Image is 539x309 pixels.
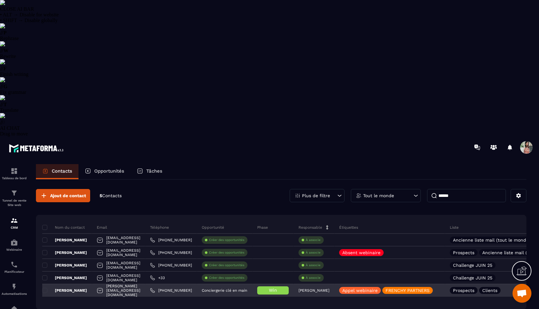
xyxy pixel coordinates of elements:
p: [PERSON_NAME] [42,263,87,268]
p: [PERSON_NAME] [298,288,329,293]
p: FRENCHY PARTNERS [385,288,430,293]
p: [PERSON_NAME] [42,288,87,293]
a: formationformationTableau de bord [2,163,27,185]
p: Automatisations [2,292,27,295]
p: Nom du contact [42,225,85,230]
p: À associe [306,238,321,242]
p: À associe [306,263,321,267]
p: Étiquettes [339,225,358,230]
p: [PERSON_NAME] [42,237,87,243]
img: automations [10,239,18,246]
p: Conciergerie clé en main [202,288,247,293]
p: Ancienne liste mail (tout le monde) [453,238,530,242]
a: automationsautomationsAutomatisations [2,278,27,300]
p: Tâches [146,168,162,174]
div: Ouvrir le chat [513,284,531,303]
img: formation [10,189,18,197]
span: Ajout de contact [50,192,86,199]
p: Challenge JUIN 25 [453,263,492,267]
span: Contacts [102,193,122,198]
span: Win [269,288,277,293]
p: Tableau de bord [2,176,27,180]
a: automationsautomationsWebinaire [2,234,27,256]
p: Responsable [298,225,322,230]
p: Contacts [52,168,72,174]
p: Créer des opportunités [209,250,244,255]
p: CRM [2,226,27,229]
p: Email [97,225,107,230]
p: Challenge JUIN 25 [453,276,492,280]
a: Tâches [130,164,169,179]
p: [PERSON_NAME] [42,250,87,255]
img: automations [10,283,18,290]
img: scheduler [10,261,18,268]
a: [PHONE_NUMBER] [150,250,192,255]
p: Tout le monde [363,193,394,198]
a: formationformationCRM [2,212,27,234]
p: Plus de filtre [302,193,330,198]
a: [PHONE_NUMBER] [150,263,192,268]
a: Contacts [36,164,78,179]
a: [PHONE_NUMBER] [150,288,192,293]
p: Clients [482,288,497,293]
a: schedulerschedulerPlanificateur [2,256,27,278]
a: formationformationTunnel de vente Site web [2,185,27,212]
img: logo [9,142,66,154]
p: Créer des opportunités [209,238,244,242]
p: [PERSON_NAME] [42,275,87,280]
img: formation [10,167,18,175]
p: Appel webinaire [342,288,378,293]
p: Webinaire [2,248,27,251]
p: Phase [257,225,268,230]
a: Opportunités [78,164,130,179]
p: Téléphone [150,225,169,230]
p: Opportunité [202,225,224,230]
p: 5 [100,193,122,199]
img: formation [10,217,18,224]
p: Créer des opportunités [209,263,244,267]
p: Opportunités [94,168,124,174]
p: Tunnel de vente Site web [2,198,27,207]
p: À associe [306,276,321,280]
p: Liste [450,225,459,230]
a: [PHONE_NUMBER] [150,237,192,243]
p: Prospects [453,288,474,293]
p: À associe [306,250,321,255]
p: Planificateur [2,270,27,273]
button: Ajout de contact [36,189,90,202]
p: Créer des opportunités [209,276,244,280]
p: Absent webinaire [342,250,380,255]
a: +33 [150,275,165,280]
p: Prospects [453,250,474,255]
